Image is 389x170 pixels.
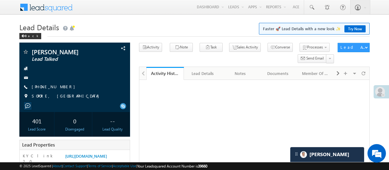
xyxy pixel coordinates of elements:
span: Lead Details [19,22,59,32]
a: Lead Details [184,67,222,80]
button: Converse [268,43,293,52]
a: Notes [222,67,260,80]
button: Send Email [298,54,327,63]
div: 0 [59,115,90,126]
div: Member Of Lists [302,70,329,77]
div: carter-dragCarter[PERSON_NAME] [290,147,364,162]
a: Try Now [344,25,366,32]
a: Member Of Lists [297,67,335,80]
a: Documents [260,67,297,80]
div: Activity History [151,70,180,76]
div: Lead Actions [340,44,367,50]
span: Lead Properties [22,142,55,148]
button: Processes [300,43,330,52]
a: About [53,164,62,168]
a: Contact Support [63,164,87,168]
div: Lead Details [189,70,216,77]
a: [PHONE_NUMBER] [32,84,78,89]
span: Lead Talked [32,56,100,62]
span: © 2025 LeadSquared | | | | | [19,163,207,169]
div: Back [19,33,41,39]
span: Carter [309,151,349,157]
span: Faster 🚀 Lead Details with a new look ✨ [263,26,366,32]
button: Task [200,43,223,52]
button: Sales Activity [229,43,261,52]
button: Lead Actions [338,43,369,52]
span: SOPORE, [GEOGRAPHIC_DATA] [32,93,102,99]
a: Acceptable Use [113,164,136,168]
div: Notes [227,70,254,77]
span: Send Email [306,56,324,61]
div: Disengaged [59,126,90,132]
label: KYC link 2_0 [23,153,60,164]
a: [URL][DOMAIN_NAME] [65,153,107,159]
img: Carter [300,151,307,158]
span: Your Leadsquared Account Number is [137,164,207,168]
div: 401 [21,115,53,126]
button: Activity [139,43,162,52]
li: Member of Lists [297,67,335,79]
a: Back [19,33,44,38]
div: Lead Score [21,126,53,132]
button: Note [170,43,193,52]
div: -- [97,115,128,126]
span: Processes [307,45,323,49]
a: Activity History [146,67,184,80]
img: carter-drag [294,151,299,156]
span: [PERSON_NAME] [32,49,100,55]
div: Lead Quality [97,126,128,132]
a: Terms of Service [88,164,112,168]
div: Documents [264,70,292,77]
span: 39660 [198,164,207,168]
